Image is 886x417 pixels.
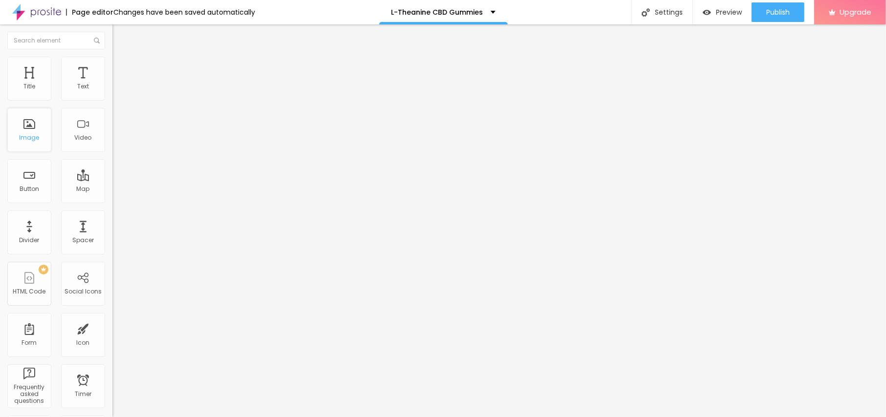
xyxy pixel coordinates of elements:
div: Text [77,83,89,90]
button: Publish [752,2,804,22]
div: Changes have been saved automatically [113,9,255,16]
div: Title [23,83,35,90]
p: L-Theanine CBD Gummies [391,9,483,16]
img: Icone [642,8,650,17]
div: Video [75,134,92,141]
button: Preview [693,2,752,22]
div: Icon [77,339,90,346]
div: HTML Code [13,288,46,295]
div: Form [22,339,37,346]
div: Map [77,186,90,192]
span: Preview [716,8,742,16]
div: Image [20,134,40,141]
div: Timer [75,391,91,397]
span: Upgrade [840,8,871,16]
div: Page editor [66,9,113,16]
div: Social Icons [65,288,102,295]
span: Publish [766,8,790,16]
div: Spacer [72,237,94,244]
input: Search element [7,32,105,49]
img: Icone [94,38,100,43]
div: Frequently asked questions [10,384,48,405]
img: view-1.svg [703,8,711,17]
div: Divider [20,237,40,244]
iframe: Editor [112,24,886,417]
div: Button [20,186,39,192]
